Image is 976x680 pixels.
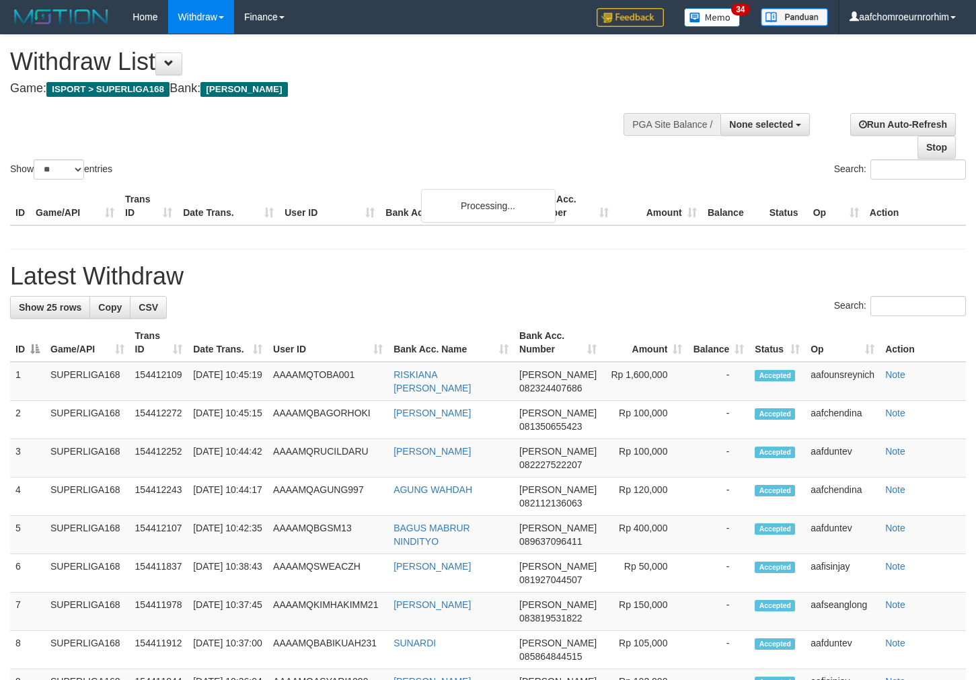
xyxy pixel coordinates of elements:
a: [PERSON_NAME] [393,599,471,610]
td: 154411978 [130,593,188,631]
span: Accepted [755,562,795,573]
td: [DATE] 10:45:19 [188,362,268,401]
a: Note [885,523,905,533]
h4: Game: Bank: [10,82,637,96]
th: Status [764,187,808,225]
span: Copy 082112136063 to clipboard [519,498,582,508]
span: [PERSON_NAME] [519,484,597,495]
a: Note [885,408,905,418]
td: SUPERLIGA168 [45,478,130,516]
label: Search: [834,296,966,316]
td: SUPERLIGA168 [45,631,130,669]
th: Trans ID: activate to sort column ascending [130,324,188,362]
img: panduan.png [761,8,828,26]
td: AAAAMQKIMHAKIMM21 [268,593,388,631]
td: - [687,401,749,439]
td: 3 [10,439,45,478]
h1: Withdraw List [10,48,637,75]
th: Game/API [30,187,120,225]
img: MOTION_logo.png [10,7,112,27]
th: Date Trans.: activate to sort column ascending [188,324,268,362]
td: aafisinjay [805,554,880,593]
span: Copy 089637096411 to clipboard [519,536,582,547]
td: 5 [10,516,45,554]
td: 154412272 [130,401,188,439]
span: CSV [139,302,158,313]
th: Action [864,187,966,225]
span: [PERSON_NAME] [200,82,287,97]
span: Accepted [755,370,795,381]
td: aafchendina [805,478,880,516]
td: 154412243 [130,478,188,516]
img: Button%20Memo.svg [684,8,741,27]
button: None selected [720,113,810,136]
span: [PERSON_NAME] [519,369,597,380]
td: 8 [10,631,45,669]
a: Note [885,369,905,380]
td: Rp 150,000 [602,593,687,631]
span: Copy 081927044507 to clipboard [519,574,582,585]
th: Op: activate to sort column ascending [805,324,880,362]
td: Rp 100,000 [602,401,687,439]
span: Accepted [755,485,795,496]
span: Copy 085864844515 to clipboard [519,651,582,662]
a: Note [885,484,905,495]
a: Show 25 rows [10,296,90,319]
a: CSV [130,296,167,319]
td: AAAAMQBABIKUAH231 [268,631,388,669]
td: SUPERLIGA168 [45,554,130,593]
a: Run Auto-Refresh [850,113,956,136]
span: None selected [729,119,793,130]
span: [PERSON_NAME] [519,446,597,457]
td: 154412107 [130,516,188,554]
span: Copy 081350655423 to clipboard [519,421,582,432]
span: Copy [98,302,122,313]
span: Accepted [755,638,795,650]
a: Copy [89,296,130,319]
td: [DATE] 10:45:15 [188,401,268,439]
th: Trans ID [120,187,178,225]
a: Note [885,599,905,610]
td: AAAAMQTOBA001 [268,362,388,401]
label: Search: [834,159,966,180]
td: SUPERLIGA168 [45,362,130,401]
td: 2 [10,401,45,439]
th: Action [880,324,966,362]
td: [DATE] 10:44:17 [188,478,268,516]
td: 6 [10,554,45,593]
td: aafounsreynich [805,362,880,401]
td: 7 [10,593,45,631]
a: Note [885,446,905,457]
a: Stop [917,136,956,159]
td: 154412252 [130,439,188,478]
a: Note [885,561,905,572]
th: Balance: activate to sort column ascending [687,324,749,362]
td: [DATE] 10:44:42 [188,439,268,478]
th: Bank Acc. Number: activate to sort column ascending [514,324,602,362]
td: Rp 120,000 [602,478,687,516]
td: aafduntev [805,631,880,669]
td: AAAAMQBGSM13 [268,516,388,554]
td: AAAAMQRUCILDARU [268,439,388,478]
td: SUPERLIGA168 [45,401,130,439]
td: - [687,362,749,401]
td: - [687,593,749,631]
input: Search: [870,296,966,316]
th: ID [10,187,30,225]
td: 1 [10,362,45,401]
label: Show entries [10,159,112,180]
td: 154412109 [130,362,188,401]
span: Copy 082324407686 to clipboard [519,383,582,393]
td: - [687,516,749,554]
th: ID: activate to sort column descending [10,324,45,362]
td: 154411912 [130,631,188,669]
a: RISKIANA [PERSON_NAME] [393,369,471,393]
th: Date Trans. [178,187,279,225]
td: - [687,631,749,669]
span: Show 25 rows [19,302,81,313]
td: aafchendina [805,401,880,439]
td: - [687,478,749,516]
td: 154411837 [130,554,188,593]
span: Copy 082227522207 to clipboard [519,459,582,470]
th: Status: activate to sort column ascending [749,324,805,362]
